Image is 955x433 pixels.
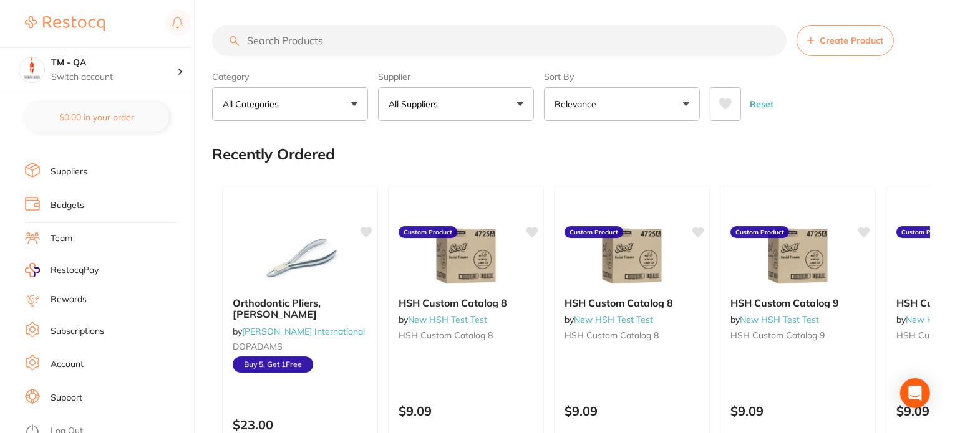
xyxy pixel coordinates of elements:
[51,71,177,83] p: Switch account
[19,57,44,82] img: TM - QA
[797,25,894,56] button: Create Product
[757,225,838,287] img: HSH Custom Catalog 9
[544,87,700,121] button: Relevance
[565,226,623,239] label: Custom Product
[591,225,672,287] img: HSH Custom Catalog 8
[25,263,99,277] a: RestocqPay
[51,392,82,404] a: Support
[378,87,534,121] button: All Suppliers
[51,325,104,338] a: Subscriptions
[233,326,365,337] span: by
[565,297,699,308] b: HSH Custom Catalog 8
[223,98,284,110] p: All Categories
[233,341,367,351] small: DOPADAMS
[399,404,533,418] p: $9.09
[212,146,335,163] h2: Recently Ordered
[233,356,313,373] span: Buy 5, Get 1 Free
[51,166,87,178] a: Suppliers
[51,199,84,212] a: Budgets
[233,297,367,320] b: Orthodontic Pliers, Adams
[740,314,819,325] a: New HSH Test Test
[378,71,534,82] label: Supplier
[389,98,443,110] p: All Suppliers
[51,232,72,245] a: Team
[25,9,105,38] a: Restocq Logo
[565,404,699,418] p: $9.09
[730,226,789,239] label: Custom Product
[730,330,865,340] small: HSH Custom Catalog 9
[51,57,177,69] h4: TM - QA
[900,378,930,408] div: Open Intercom Messenger
[730,297,865,308] b: HSH Custom Catalog 9
[233,417,367,432] p: $23.00
[544,71,700,82] label: Sort By
[746,87,777,121] button: Reset
[555,98,601,110] p: Relevance
[399,314,487,325] span: by
[259,225,341,287] img: Orthodontic Pliers, Adams
[399,297,533,308] b: HSH Custom Catalog 8
[212,87,368,121] button: All Categories
[25,16,105,31] img: Restocq Logo
[730,314,819,325] span: by
[212,25,787,56] input: Search Products
[242,326,365,337] a: [PERSON_NAME] International
[51,293,87,306] a: Rewards
[565,314,653,325] span: by
[51,264,99,277] span: RestocqPay
[565,330,699,340] small: HSH Custom Catalog 8
[730,404,865,418] p: $9.09
[399,330,533,340] small: HSH Custom Catalog 8
[25,263,40,277] img: RestocqPay
[820,36,883,45] span: Create Product
[25,102,169,132] button: $0.00 in your order
[399,226,457,239] label: Custom Product
[408,314,487,325] a: New HSH Test Test
[212,71,368,82] label: Category
[425,225,507,287] img: HSH Custom Catalog 8
[51,358,84,371] a: Account
[896,226,955,239] label: Custom Product
[574,314,653,325] a: New HSH Test Test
